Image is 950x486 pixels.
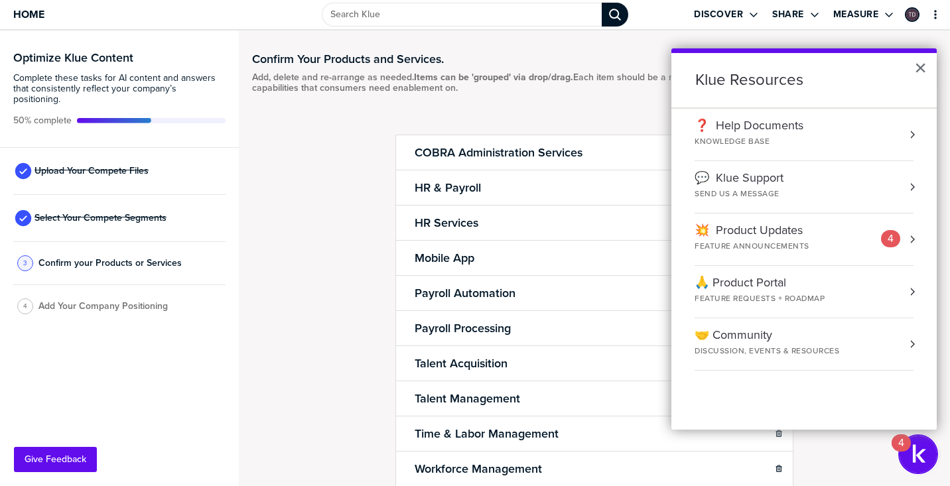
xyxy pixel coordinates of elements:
input: Search Klue [322,3,601,27]
h2: HR & Payroll [412,178,484,197]
div: Feature Requests + Roadmap [695,293,825,304]
h2: Mobile App [412,249,477,267]
span: 4 [23,301,27,311]
h2: Payroll Processing [412,319,513,337]
div: 4 [898,443,904,460]
div: 🙏 Product Portal [695,276,825,290]
span: Home [13,9,44,20]
label: Measure [833,9,879,21]
span: Complete these tasks for AI content and answers that consistently reflect your company’s position... [13,73,226,105]
button: Close [914,57,927,78]
span: Active [13,115,72,126]
h2: Talent Acquisition [412,354,510,373]
div: SEND US A MESSAGE [695,188,810,200]
div: FEATURE ANNOUNCEMENTS [695,241,836,252]
div: Thomas Daglis [905,7,919,22]
button: Give Feedback [14,447,97,472]
div: ❓ Help Documents [695,119,803,133]
a: Edit Profile [904,6,921,23]
span: Add Your Company Positioning [38,301,168,312]
strong: Items can be 'grouped' via drop/drag. [414,70,573,84]
h2: Workforce Management [412,459,545,478]
h2: Payroll Automation [412,284,518,302]
div: Discussion, Events & Resources [695,345,839,357]
span: Upload Your Compete Files [34,166,149,176]
div: KNOWLEDGE BASE [695,136,803,147]
h2: Klue Resources [671,53,937,107]
h2: COBRA Administration Services [412,143,585,162]
div: 🤝 Community [695,328,839,343]
h2: Talent Management [412,389,523,408]
span: Add, delete and re-arrange as needed. Each item should be a marketable product or set of capabili... [252,72,814,93]
div: Resource Center [671,48,937,430]
img: 62ddb19a58e89d0ca48d1e7b41a9574f-sml.png [906,9,918,21]
label: Discover [694,9,743,21]
h3: Optimize Klue Content [13,52,226,64]
span: Select Your Compete Segments [34,213,167,223]
h2: HR Services [412,213,481,232]
button: Open Resource Center, 4 new notifications [900,436,937,473]
div: 💬 Klue Support [695,171,810,186]
label: Share [772,9,804,21]
span: Confirm your Products or Services [38,258,182,269]
span: 3 [23,258,27,268]
h1: Confirm Your Products and Services. [252,51,814,67]
h2: Time & Labor Management [412,424,561,443]
div: 💥 Product Updates [695,223,836,238]
div: Search Klue [602,3,628,27]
